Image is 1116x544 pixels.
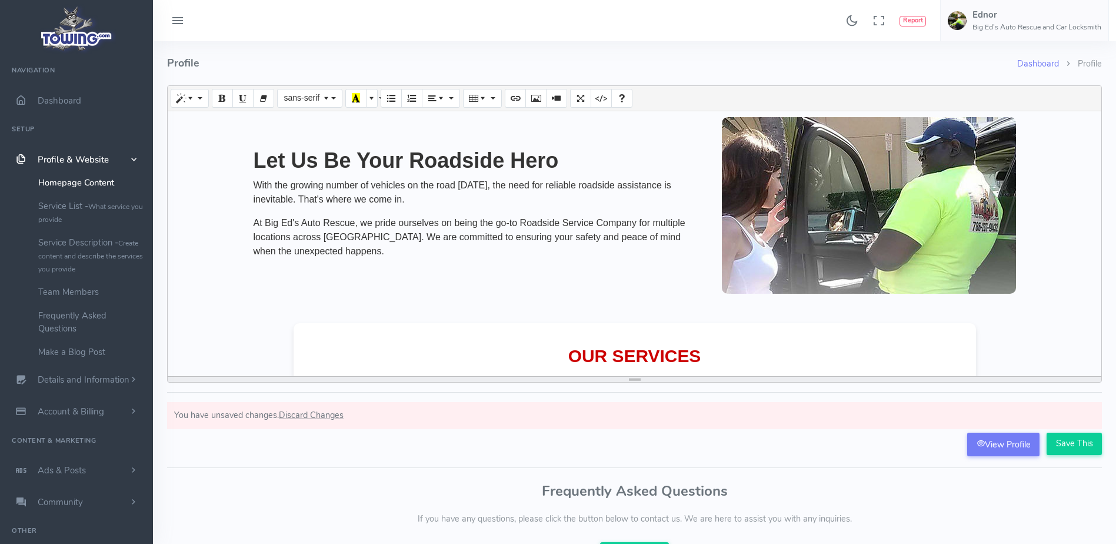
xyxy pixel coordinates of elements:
small: What service you provide [38,202,143,224]
span: sans-serif [284,93,319,102]
li: Profile [1059,58,1102,71]
button: Picture [525,89,547,108]
button: Recent Color [345,89,367,108]
p: If you have any questions, please click the button below to contact us. We are here to assist you... [167,513,1102,526]
a: Make a Blog Post [29,340,153,364]
button: Bold (CTRL+B) [212,89,233,108]
button: Font Family [277,89,342,108]
button: Paragraph [422,89,460,108]
button: Help [611,89,632,108]
button: Video [546,89,567,108]
button: Table [463,89,501,108]
h6: Big Ed's Auto Rescue and Car Locksmith [972,24,1101,31]
a: Homepage Content [29,171,153,194]
img: Profile_K9CYJZUMVTY_24278 [722,117,1063,370]
span: Community [38,496,83,508]
input: Save This [1047,433,1102,455]
span: Dashboard [38,95,81,107]
span: Account & Billing [38,406,104,417]
p: At Big Ed's Auto Rescue, we pride ourselves on being the go-to Roadside Service Company for multi... [254,216,704,258]
a: Service Description -Create content and describe the services you provide [29,231,153,280]
a: Frequently Asked Questions [29,304,153,340]
small: Create content and describe the services you provide [38,238,143,274]
button: Underline (CTRL+U) [232,89,254,108]
button: Ordered list (CTRL+SHIFT+NUM8) [401,89,422,108]
button: Style [171,89,209,108]
button: Remove Font Style (CTRL+\) [253,89,274,108]
button: Report [900,16,926,26]
button: Link (CTRL+K) [505,89,526,108]
button: Code View [591,89,612,108]
h1: Let Us Be Your Roadside Hero [254,149,704,173]
p: With the growing number of vehicles on the road [DATE], the need for reliable roadside assistance... [254,178,704,207]
h3: Frequently Asked Questions [167,483,1102,499]
a: View Profile [967,433,1040,456]
span: Ads & Posts [38,465,86,476]
button: Full Screen [570,89,591,108]
div: resize [168,377,1101,382]
a: Service List -What service you provide [29,194,153,231]
h4: Profile [167,41,1017,85]
button: More Color [366,89,378,108]
a: Team Members [29,280,153,304]
span: Profile & Website [38,154,109,165]
a: Dashboard [1017,58,1059,69]
img: user-image [948,11,967,30]
img: logo [37,4,116,54]
span: Details and Information [38,374,129,386]
button: Unordered list (CTRL+SHIFT+NUM7) [381,89,402,108]
h5: Ednor [972,10,1101,19]
h2: OUR SERVICES [311,347,958,366]
div: You have unsaved changes. [167,402,1102,429]
span: Discard Changes [279,409,344,421]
